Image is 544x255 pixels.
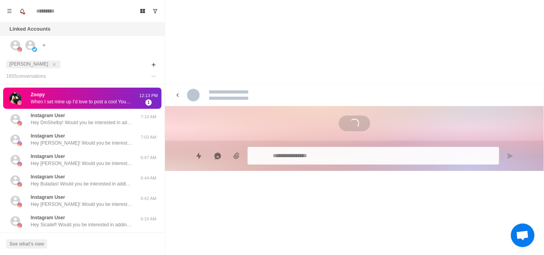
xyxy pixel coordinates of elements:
[9,25,50,33] p: Linked Accounts
[139,216,158,222] p: 6:19 AM
[31,201,133,208] p: Hey [PERSON_NAME]! Would you be interested in adding sound alerts, free TTS or Media Sharing to y...
[17,121,22,126] img: picture
[31,221,133,228] p: Hey Sicailef! Would you be interested in adding sound alerts, free TTS or Media Sharing to your K...
[17,203,22,207] img: picture
[31,98,133,105] p: When I set mine up I’d love to post a cool YouTube short, IG, and TikTok tutorials on Blerp setup
[139,114,158,120] p: 7:10 AM
[32,47,37,52] img: picture
[145,99,152,106] span: 1
[9,92,21,104] img: picture
[139,92,158,99] p: 12:13 PM
[149,72,158,81] button: Options
[136,5,149,17] button: Board View
[511,224,535,247] a: Open chat
[502,148,518,164] button: Send message
[16,5,28,17] button: Notifications
[17,47,22,52] img: picture
[31,132,65,139] p: Instagram User
[139,195,158,202] p: 6:42 AM
[31,139,133,147] p: Hey [PERSON_NAME]! Would you be interested in adding sound alerts, free TTS or Media Sharing to y...
[6,73,46,80] p: 1655 conversation s
[31,194,65,201] p: Instagram User
[139,154,158,161] p: 6:47 AM
[17,223,22,228] img: picture
[31,160,133,167] p: Hey [PERSON_NAME]! Would you be interested in adding sound alerts, free TTS or Media Sharing to y...
[139,175,158,182] p: 6:44 AM
[17,100,22,105] img: picture
[31,112,65,119] p: Instagram User
[210,148,226,164] button: Reply with AI
[31,119,133,126] p: Hey DmShelby! Would you be interested in adding sound alerts, free TTS or Media Sharing to your K...
[31,173,65,180] p: Instagram User
[171,89,184,101] button: back
[3,5,16,17] button: Menu
[191,148,207,164] button: Quick replies
[6,239,47,249] button: See what's new
[31,91,45,98] p: Zoopy
[149,5,162,17] button: Show unread conversations
[31,180,133,187] p: Hey Buladas! Would you be interested in adding sound alerts, free TTS or Media Sharing to your Ki...
[9,61,48,67] span: [PERSON_NAME]
[229,148,244,164] button: Add media
[39,40,49,50] button: Add account
[17,162,22,167] img: picture
[139,134,158,141] p: 7:03 AM
[50,61,58,68] button: close
[31,153,65,160] p: Instagram User
[17,141,22,146] img: picture
[31,214,65,221] p: Instagram User
[149,60,158,70] button: Add filters
[17,182,22,187] img: picture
